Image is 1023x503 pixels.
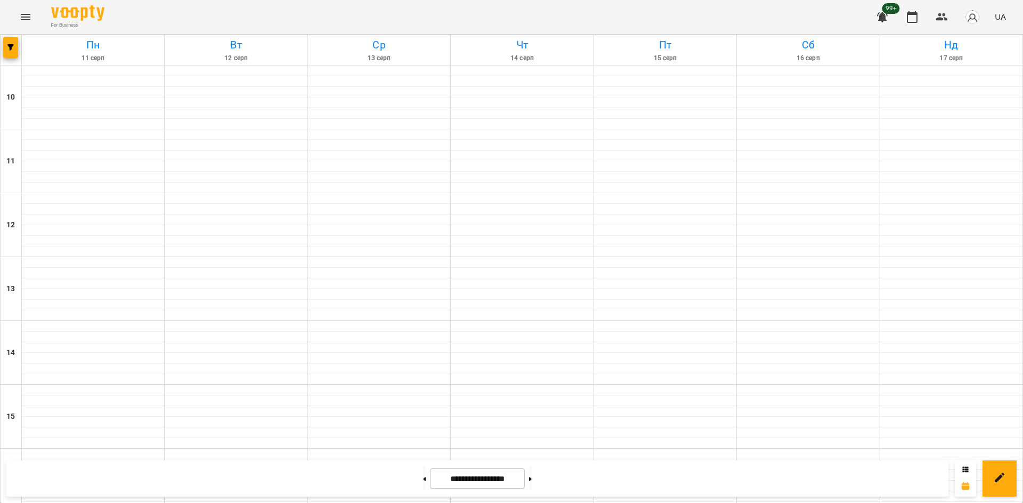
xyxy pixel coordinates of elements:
[995,11,1006,22] span: UA
[452,53,591,63] h6: 14 серп
[882,37,1021,53] h6: Нд
[166,53,305,63] h6: 12 серп
[6,92,15,103] h6: 10
[596,37,735,53] h6: Пт
[13,4,38,30] button: Menu
[6,411,15,423] h6: 15
[596,53,735,63] h6: 15 серп
[452,37,591,53] h6: Чт
[310,37,449,53] h6: Ср
[6,155,15,167] h6: 11
[738,53,878,63] h6: 16 серп
[882,53,1021,63] h6: 17 серп
[23,37,163,53] h6: Пн
[990,7,1010,27] button: UA
[23,53,163,63] h6: 11 серп
[166,37,305,53] h6: Вт
[6,219,15,231] h6: 12
[6,347,15,359] h6: 14
[51,5,104,21] img: Voopty Logo
[310,53,449,63] h6: 13 серп
[965,10,980,24] img: avatar_s.png
[882,3,900,14] span: 99+
[738,37,878,53] h6: Сб
[51,22,104,29] span: For Business
[6,283,15,295] h6: 13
